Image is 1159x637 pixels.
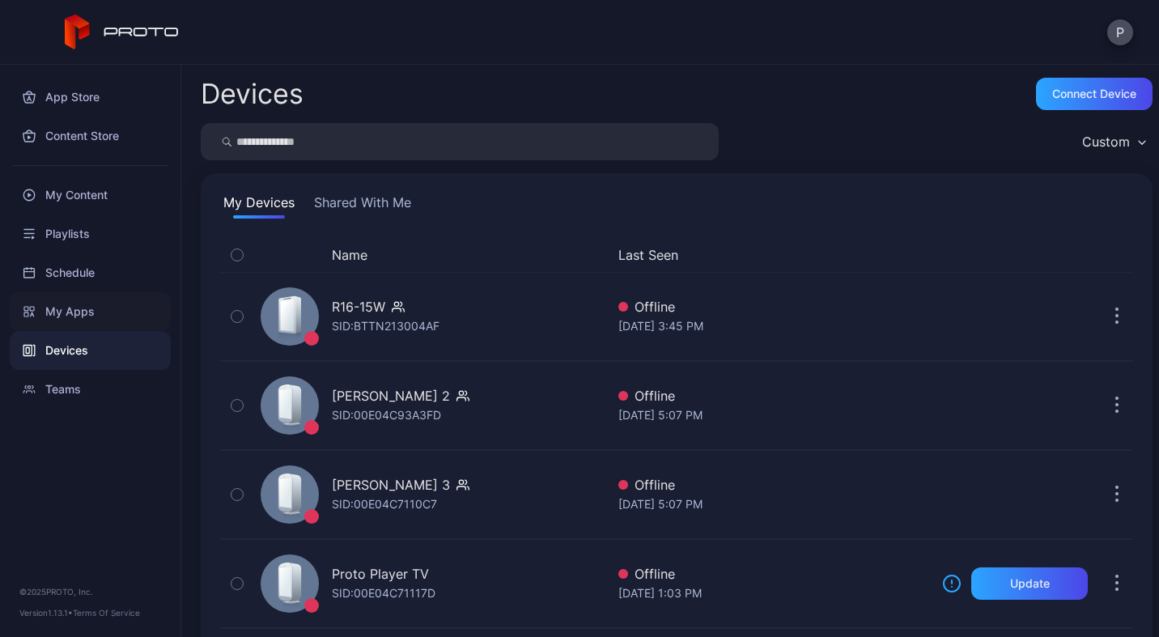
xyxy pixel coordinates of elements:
div: [DATE] 1:03 PM [618,584,929,603]
div: Custom [1082,134,1130,150]
button: Connect device [1036,78,1153,110]
button: P [1107,19,1133,45]
a: Content Store [10,117,171,155]
div: Offline [618,297,929,316]
div: Offline [618,564,929,584]
a: Playlists [10,214,171,253]
a: Teams [10,370,171,409]
div: Update Device [936,245,1081,265]
div: [DATE] 5:07 PM [618,406,929,425]
div: © 2025 PROTO, Inc. [19,585,161,598]
span: Version 1.13.1 • [19,608,73,618]
div: [PERSON_NAME] 2 [332,386,450,406]
div: R16-15W [332,297,385,316]
div: Proto Player TV [332,564,429,584]
div: SID: 00E04C7110C7 [332,495,437,514]
a: Terms Of Service [73,608,140,618]
button: Name [332,245,367,265]
button: Shared With Me [311,193,414,219]
div: [PERSON_NAME] 3 [332,475,450,495]
div: [DATE] 3:45 PM [618,316,929,336]
div: Offline [618,386,929,406]
div: SID: BTTN213004AF [332,316,439,336]
a: My Apps [10,292,171,331]
div: Options [1101,245,1133,265]
a: My Content [10,176,171,214]
div: SID: 00E04C93A3FD [332,406,441,425]
div: Connect device [1052,87,1136,100]
a: Devices [10,331,171,370]
a: Schedule [10,253,171,292]
div: Offline [618,475,929,495]
div: SID: 00E04C71117D [332,584,435,603]
div: [DATE] 5:07 PM [618,495,929,514]
div: Update [1010,577,1050,590]
a: App Store [10,78,171,117]
button: Last Seen [618,245,923,265]
button: Custom [1074,123,1153,160]
button: Update [971,567,1088,600]
h2: Devices [201,79,304,108]
button: My Devices [220,193,298,219]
